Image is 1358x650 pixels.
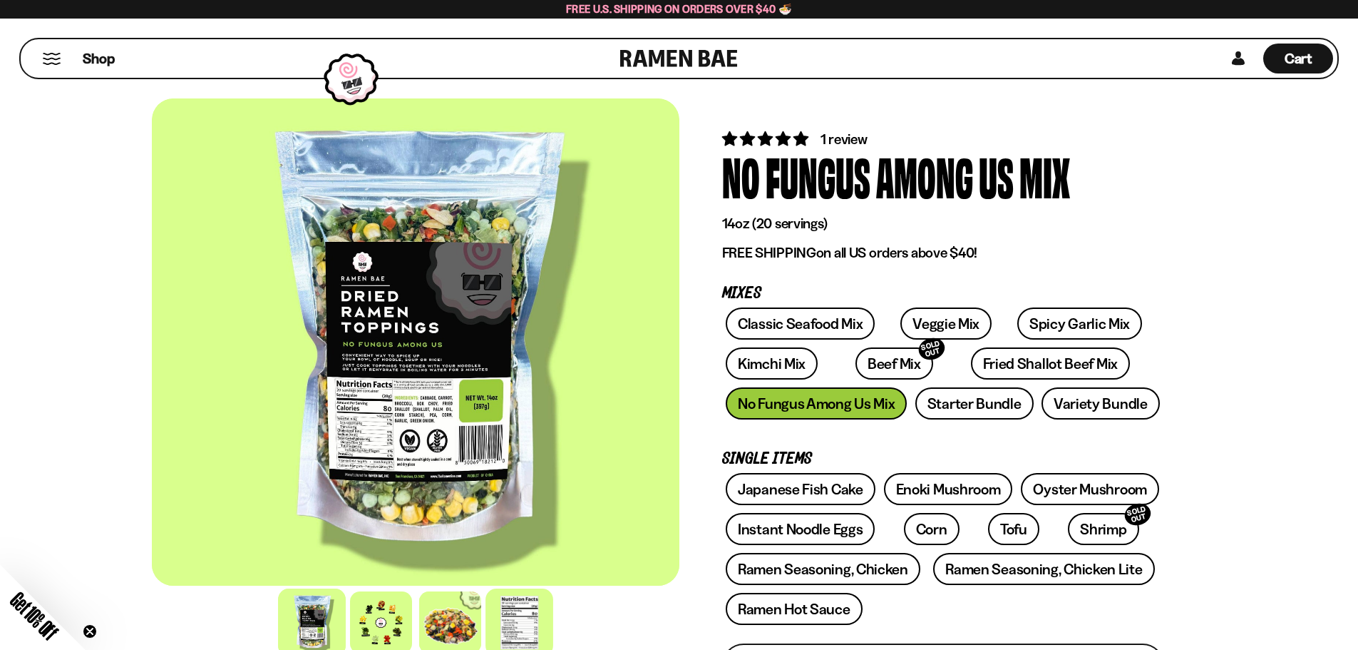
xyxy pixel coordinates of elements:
[722,452,1164,466] p: Single Items
[726,593,863,625] a: Ramen Hot Sauce
[915,387,1034,420] a: Starter Bundle
[42,53,61,65] button: Mobile Menu Trigger
[83,49,115,68] span: Shop
[1017,308,1142,340] a: Spicy Garlic Mix
[1041,387,1160,420] a: Variety Bundle
[821,131,868,148] span: 1 review
[766,149,870,203] div: Fungus
[1285,50,1312,67] span: Cart
[726,473,875,505] a: Japanese Fish Cake
[988,513,1039,545] a: Tofu
[979,149,1014,203] div: Us
[916,335,947,363] div: SOLD OUT
[722,130,811,148] span: 5.00 stars
[83,624,97,639] button: Close teaser
[904,513,960,545] a: Corn
[722,244,1164,262] p: on all US orders above $40!
[884,473,1013,505] a: Enoki Mushroom
[722,287,1164,300] p: Mixes
[83,44,115,73] a: Shop
[1122,501,1153,529] div: SOLD OUT
[1021,473,1159,505] a: Oyster Mushroom
[726,553,920,585] a: Ramen Seasoning, Chicken
[876,149,973,203] div: Among
[855,347,933,380] a: Beef MixSOLD OUT
[971,347,1130,380] a: Fried Shallot Beef Mix
[722,215,1164,233] p: 14oz (20 servings)
[722,149,760,203] div: No
[726,308,875,340] a: Classic Seafood Mix
[726,347,818,380] a: Kimchi Mix
[900,308,992,340] a: Veggie Mix
[1068,513,1138,545] a: ShrimpSOLD OUT
[1263,39,1333,78] a: Cart
[722,244,816,261] strong: FREE SHIPPING
[6,588,62,644] span: Get 10% Off
[726,513,875,545] a: Instant Noodle Eggs
[1019,149,1070,203] div: Mix
[566,2,792,16] span: Free U.S. Shipping on Orders over $40 🍜
[933,553,1154,585] a: Ramen Seasoning, Chicken Lite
